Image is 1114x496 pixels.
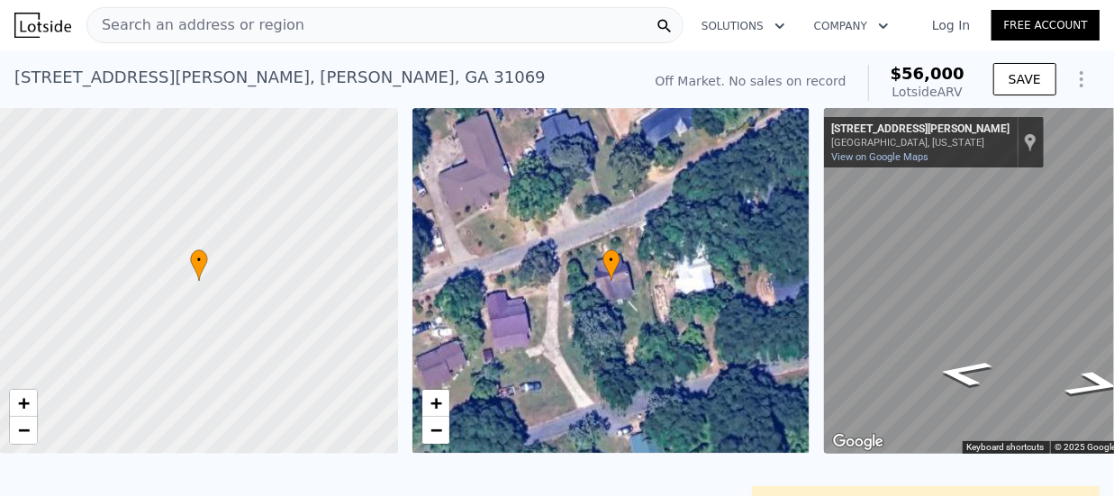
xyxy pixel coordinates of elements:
[831,151,928,163] a: View on Google Maps
[14,65,546,90] div: [STREET_ADDRESS][PERSON_NAME] , [PERSON_NAME] , GA 31069
[829,430,888,454] a: Open this area in Google Maps (opens a new window)
[422,417,449,444] a: Zoom out
[687,10,800,42] button: Solutions
[10,417,37,444] a: Zoom out
[10,390,37,417] a: Zoom in
[190,252,208,268] span: •
[18,419,30,441] span: −
[430,392,441,414] span: +
[831,122,1010,137] div: [STREET_ADDRESS][PERSON_NAME]
[891,83,965,101] div: Lotside ARV
[602,252,620,268] span: •
[655,72,846,90] div: Off Market. No sales on record
[800,10,903,42] button: Company
[992,10,1100,41] a: Free Account
[967,441,1045,454] button: Keyboard shortcuts
[831,137,1010,149] div: [GEOGRAPHIC_DATA], [US_STATE]
[913,354,1016,392] path: Go Northeast, Betty St
[422,390,449,417] a: Zoom in
[910,16,992,34] a: Log In
[1064,61,1100,97] button: Show Options
[602,249,620,281] div: •
[14,13,71,38] img: Lotside
[87,14,304,36] span: Search an address or region
[18,392,30,414] span: +
[1024,132,1037,152] a: Show location on map
[891,64,965,83] span: $56,000
[993,63,1056,95] button: SAVE
[829,430,888,454] img: Google
[430,419,441,441] span: −
[190,249,208,281] div: •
